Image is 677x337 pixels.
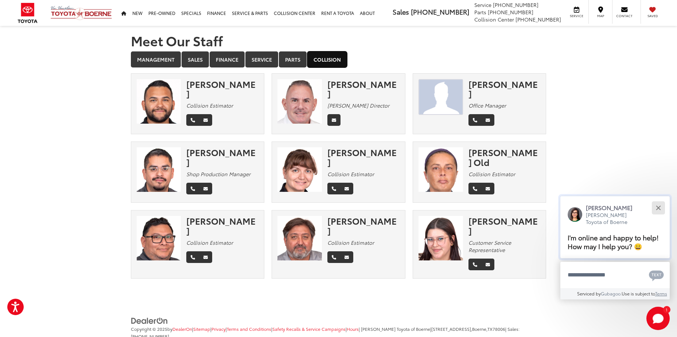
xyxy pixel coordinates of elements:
a: Management [131,51,181,67]
a: Email [327,114,341,126]
div: [PERSON_NAME] [468,79,541,98]
span: I'm online and happy to help! How may I help you? 😀 [568,232,659,251]
a: Email [481,259,494,270]
div: [PERSON_NAME] [327,147,400,167]
img: Ezekiel Quilantan [137,79,181,124]
div: [PERSON_NAME] [186,147,258,167]
span: Copyright © 2025 [131,326,167,332]
span: Service [568,13,585,18]
em: Collision Estimator [327,239,374,246]
img: Jessica Lawson [419,79,463,115]
div: Collision [131,73,546,286]
a: Email [481,183,494,194]
span: Map [592,13,608,18]
a: Service [245,51,278,67]
span: [PHONE_NUMBER] [493,1,538,8]
button: Close [650,200,666,216]
span: 78006 [493,326,505,332]
span: | [192,326,210,332]
a: Parts [279,51,307,67]
span: | [430,326,505,332]
span: | [210,326,226,332]
span: Parts [474,8,486,16]
a: Email [340,251,353,263]
span: Service [474,1,491,8]
span: 1 [666,308,668,311]
h1: Meet Our Staff [131,33,546,48]
img: DealerOn [131,317,168,325]
div: [PERSON_NAME] [327,79,400,98]
div: [PERSON_NAME] [327,216,400,235]
a: Collision [307,51,347,67]
img: Jessica Dooley [277,147,322,192]
span: Collision Center [474,16,514,23]
img: Leila Old [419,147,463,192]
span: [PHONE_NUMBER] [488,8,533,16]
span: by [167,326,192,332]
p: [PERSON_NAME] Toyota of Boerne [586,212,640,226]
span: TX [487,326,493,332]
em: Collision Estimator [186,239,233,246]
span: Serviced by [577,290,601,297]
em: Collision Estimator [327,170,374,178]
img: Carl Kupbens [277,79,322,124]
em: [PERSON_NAME] Director [327,102,389,109]
p: [PERSON_NAME] [586,204,640,212]
a: Phone [327,183,341,194]
img: Oscar Avena [277,216,322,260]
a: Email [199,183,212,194]
a: Phone [468,183,482,194]
textarea: Type your message [560,262,670,288]
a: Gubagoo. [601,290,622,297]
a: Sales [182,51,209,67]
img: Kaliana Muniz [419,216,463,260]
a: Phone [468,259,482,270]
div: [PERSON_NAME] Old [468,147,541,167]
span: | [226,326,271,332]
a: Email [199,114,212,126]
a: Finance [210,51,245,67]
button: Toggle Chat Window [646,307,670,330]
em: Shop Production Manager [186,170,250,178]
span: Use is subject to [622,290,655,297]
a: Privacy [211,326,226,332]
div: [PERSON_NAME] [468,216,541,235]
a: Phone [186,114,199,126]
em: Collision Estimator [186,102,233,109]
a: Email [199,251,212,263]
a: Phone [186,183,199,194]
a: DealerOn Home Page [172,326,192,332]
span: Contact [616,13,633,18]
span: [PHONE_NUMBER] [515,16,561,23]
em: Office Manager [468,102,506,109]
button: Chat with SMS [647,267,666,283]
a: Safety Recalls & Service Campaigns, Opens in a new tab [272,326,346,332]
a: Terms [655,290,667,297]
a: Phone [186,251,199,263]
div: [PERSON_NAME] [186,216,258,235]
svg: Text [649,270,664,281]
a: Email [481,114,494,126]
a: Hours [347,326,359,332]
a: Phone [468,114,482,126]
img: Alejandro Carrillo [137,147,181,192]
a: Terms and Conditions [227,326,271,332]
a: Sitemap [193,326,210,332]
a: Phone [327,251,341,263]
a: Email [340,183,353,194]
em: Collision Estimator [468,170,515,178]
div: Department Tabs [131,51,546,68]
span: | [271,326,346,332]
span: | [346,326,359,332]
span: | [PERSON_NAME] Toyota of Boerne [359,326,430,332]
span: [PHONE_NUMBER] [411,7,469,16]
span: Boerne, [472,326,487,332]
span: [STREET_ADDRESS], [431,326,472,332]
img: Damian Delgado [137,216,181,260]
img: Vic Vaughan Toyota of Boerne [50,5,112,20]
em: Customer Service Representative [468,239,511,253]
div: Close[PERSON_NAME][PERSON_NAME] Toyota of BoerneI'm online and happy to help! How may I help you?... [560,196,670,299]
span: Saved [645,13,661,18]
span: Sales [393,7,409,16]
